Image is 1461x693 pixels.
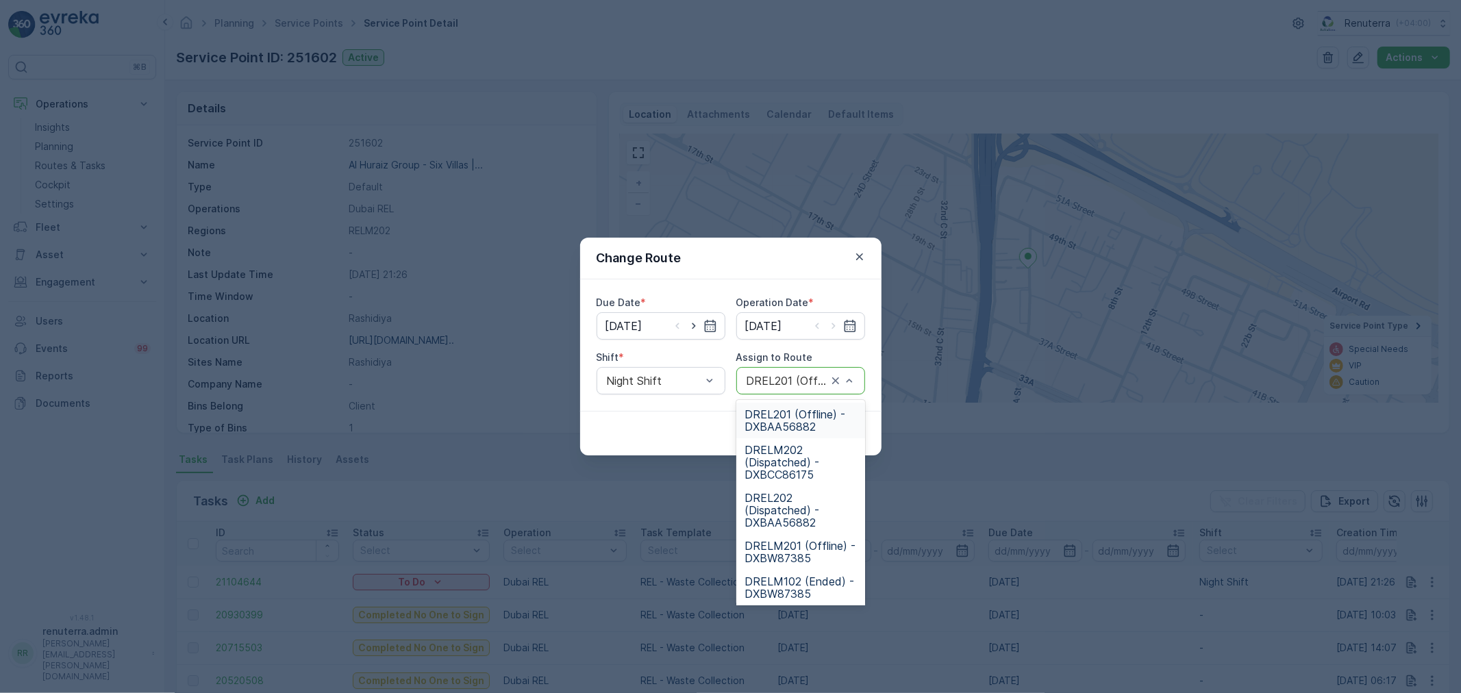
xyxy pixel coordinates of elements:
input: dd/mm/yyyy [597,312,725,340]
p: Change Route [597,249,682,268]
span: DRELM102 (Ended) - DXBW87385 [745,575,857,600]
label: Shift [597,351,619,363]
span: DRELM202 (Dispatched) - DXBCC86175 [745,444,857,481]
label: Due Date [597,297,641,308]
span: DREL201 (Offline) - DXBAA56882 [745,408,857,433]
input: dd/mm/yyyy [736,312,865,340]
span: DRELM201 (Offline) - DXBW87385 [745,540,857,564]
span: DREL202 (Dispatched) - DXBAA56882 [745,492,857,529]
label: Assign to Route [736,351,813,363]
label: Operation Date [736,297,809,308]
